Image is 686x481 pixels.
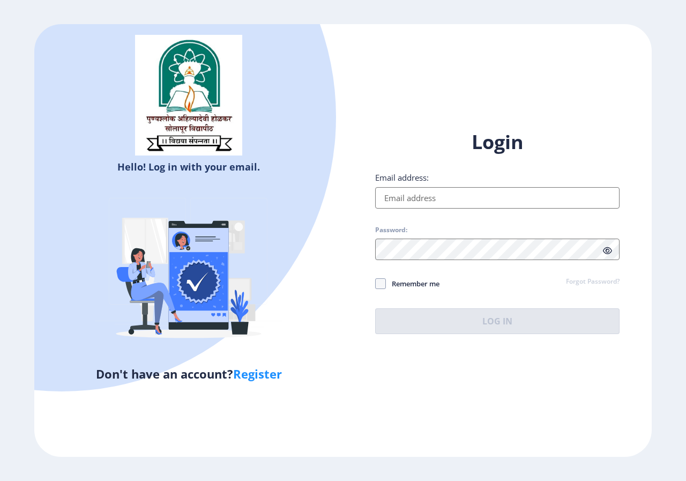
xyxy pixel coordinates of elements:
[233,366,282,382] a: Register
[375,308,620,334] button: Log In
[42,365,335,382] h5: Don't have an account?
[375,172,429,183] label: Email address:
[135,35,242,156] img: sulogo.png
[95,177,282,365] img: Verified-rafiki.svg
[566,277,620,287] a: Forgot Password?
[375,187,620,209] input: Email address
[375,226,407,234] label: Password:
[375,129,620,155] h1: Login
[386,277,439,290] span: Remember me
